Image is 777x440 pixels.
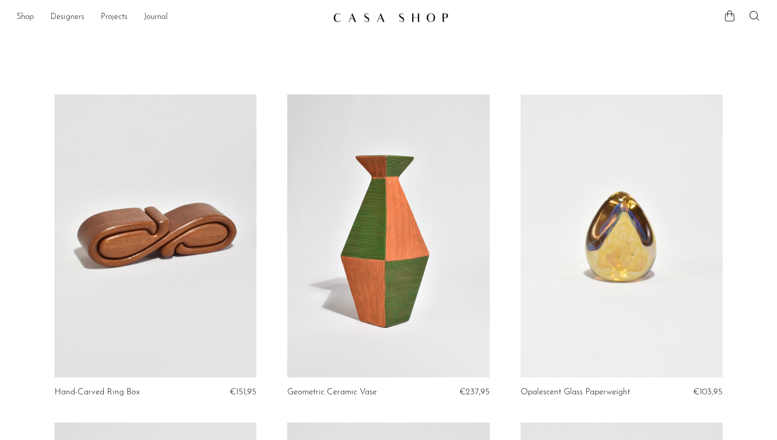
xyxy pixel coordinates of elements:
span: €103,95 [693,388,723,396]
a: Hand-Carved Ring Box [54,388,140,397]
a: Opalescent Glass Paperweight [521,388,630,397]
span: €237,95 [459,388,490,396]
a: Geometric Ceramic Vase [287,388,377,397]
ul: NEW HEADER MENU [16,9,325,26]
a: Shop [16,11,34,24]
a: Journal [144,11,168,24]
nav: Desktop navigation [16,9,325,26]
a: Designers [50,11,84,24]
span: €151,95 [230,388,256,396]
a: Projects [101,11,127,24]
